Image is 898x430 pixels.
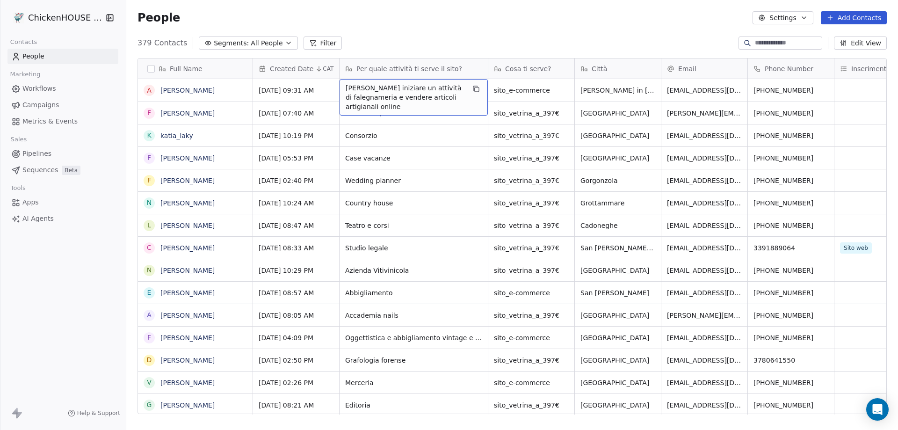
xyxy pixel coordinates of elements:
[160,87,215,94] a: [PERSON_NAME]
[22,117,78,126] span: Metrics & Events
[259,333,333,343] span: [DATE] 04:09 PM
[259,243,333,253] span: [DATE] 08:33 AM
[494,86,569,95] span: sito_e-commerce
[340,58,488,79] div: Per quale attività ti serve il sito?
[580,153,655,163] span: [GEOGRAPHIC_DATA]
[147,288,152,298] div: E
[259,153,333,163] span: [DATE] 05:53 PM
[356,64,462,73] span: Per quale attività ti serve il sito?
[7,97,118,113] a: Campaigns
[147,378,152,387] div: V
[345,356,482,365] span: Grafologia forense
[22,165,58,175] span: Sequences
[753,356,828,365] span: 3780641550
[580,333,655,343] span: [GEOGRAPHIC_DATA]
[494,221,569,230] span: sito_vetrina_a_397€
[753,176,828,185] span: [PHONE_NUMBER]
[138,58,253,79] div: Full Name
[6,67,44,81] span: Marketing
[160,289,215,297] a: [PERSON_NAME]
[753,311,828,320] span: [PHONE_NUMBER]
[345,153,482,163] span: Case vacanze
[7,49,118,64] a: People
[147,265,152,275] div: N
[259,266,333,275] span: [DATE] 10:29 PM
[345,131,482,140] span: Consorzio
[160,312,215,319] a: [PERSON_NAME]
[494,311,569,320] span: sito_vetrina_a_397€
[345,288,482,298] span: Abbigliamento
[753,11,813,24] button: Settings
[160,222,215,229] a: [PERSON_NAME]
[147,131,151,140] div: k
[667,131,742,140] span: [EMAIL_ADDRESS][DOMAIN_NAME]
[323,65,333,73] span: CAT
[753,266,828,275] span: [PHONE_NUMBER]
[580,311,655,320] span: [GEOGRAPHIC_DATA]
[667,311,742,320] span: [PERSON_NAME][EMAIL_ADDRESS][DOMAIN_NAME]
[494,401,569,410] span: sito_vetrina_a_397€
[7,146,118,161] a: Pipelines
[259,401,333,410] span: [DATE] 08:21 AM
[147,86,152,95] div: A
[7,114,118,129] a: Metrics & Events
[160,379,215,386] a: [PERSON_NAME]
[580,221,655,230] span: Cadoneghe
[678,64,696,73] span: Email
[251,38,282,48] span: All People
[147,220,151,230] div: L
[160,267,215,274] a: [PERSON_NAME]
[160,401,215,409] a: [PERSON_NAME]
[753,401,828,410] span: [PHONE_NUMBER]
[667,86,742,95] span: [EMAIL_ADDRESS][DOMAIN_NAME]
[7,132,31,146] span: Sales
[753,221,828,230] span: [PHONE_NUMBER]
[270,64,313,73] span: Created Date
[259,356,333,365] span: [DATE] 02:50 PM
[259,311,333,320] span: [DATE] 08:05 AM
[753,86,828,95] span: [PHONE_NUMBER]
[13,12,24,23] img: 4.jpg
[147,198,152,208] div: N
[259,176,333,185] span: [DATE] 02:40 PM
[753,198,828,208] span: [PHONE_NUMBER]
[580,109,655,118] span: [GEOGRAPHIC_DATA]
[580,131,655,140] span: [GEOGRAPHIC_DATA]
[753,153,828,163] span: [PHONE_NUMBER]
[28,12,103,24] span: ChickenHOUSE snc
[494,198,569,208] span: sito_vetrina_a_397€
[147,333,151,343] div: F
[667,401,742,410] span: [EMAIL_ADDRESS][DOMAIN_NAME]
[147,310,152,320] div: A
[661,58,747,79] div: Email
[494,288,569,298] span: sito_e-commerce
[667,221,742,230] span: [EMAIL_ADDRESS][DOMAIN_NAME]
[345,198,482,208] span: Country house
[138,79,253,415] div: grid
[259,221,333,230] span: [DATE] 08:47 AM
[259,288,333,298] span: [DATE] 08:57 AM
[345,243,482,253] span: Studio legale
[667,176,742,185] span: [EMAIL_ADDRESS][DOMAIN_NAME]
[667,198,742,208] span: [EMAIL_ADDRESS][DOMAIN_NAME]
[667,153,742,163] span: [EMAIL_ADDRESS][DOMAIN_NAME]
[160,109,215,117] a: [PERSON_NAME]
[580,266,655,275] span: [GEOGRAPHIC_DATA]
[494,378,569,387] span: sito_e-commerce
[259,131,333,140] span: [DATE] 10:19 PM
[592,64,607,73] span: Città
[7,195,118,210] a: Apps
[753,333,828,343] span: [PHONE_NUMBER]
[259,378,333,387] span: [DATE] 02:26 PM
[259,86,333,95] span: [DATE] 09:31 AM
[22,100,59,110] span: Campaigns
[494,243,569,253] span: sito_vetrina_a_397€
[345,333,482,343] span: Oggettistica e abbigliamento vintage e repro
[11,10,100,26] button: ChickenHOUSE snc
[22,197,39,207] span: Apps
[580,288,655,298] span: San [PERSON_NAME]
[77,409,120,417] span: Help & Support
[345,221,482,230] span: Teatro e corsi
[765,64,813,73] span: Phone Number
[160,154,215,162] a: [PERSON_NAME]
